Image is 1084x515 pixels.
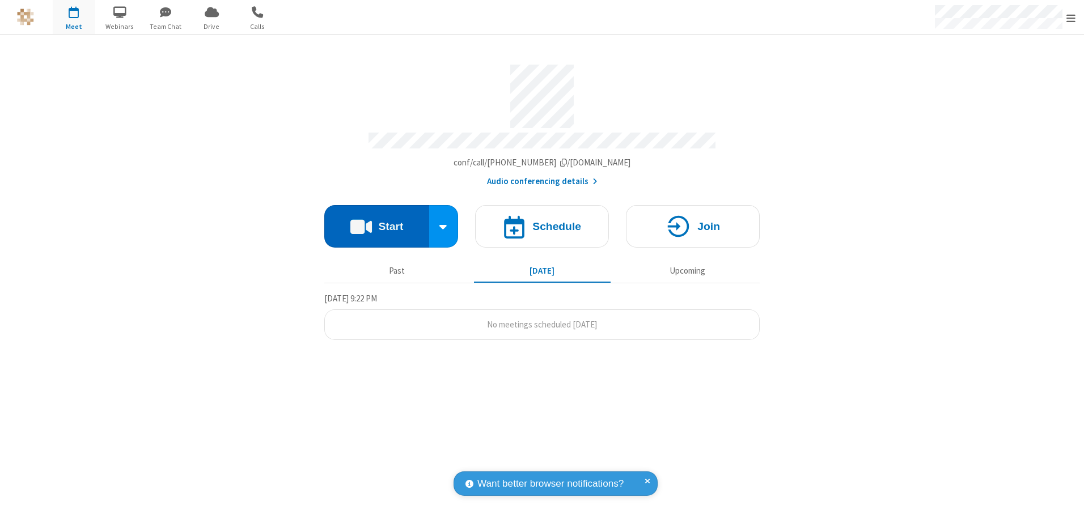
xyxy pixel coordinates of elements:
button: [DATE] [474,260,611,282]
button: Start [324,205,429,248]
span: Team Chat [145,22,187,32]
span: No meetings scheduled [DATE] [487,319,597,330]
div: Start conference options [429,205,459,248]
span: Calls [236,22,279,32]
button: Copy my meeting room linkCopy my meeting room link [454,156,631,169]
span: Copy my meeting room link [454,157,631,168]
span: [DATE] 9:22 PM [324,293,377,304]
section: Account details [324,56,760,188]
button: Schedule [475,205,609,248]
img: QA Selenium DO NOT DELETE OR CHANGE [17,8,34,25]
h4: Start [378,221,403,232]
span: Meet [53,22,95,32]
h4: Schedule [532,221,581,232]
span: Webinars [99,22,141,32]
span: Want better browser notifications? [477,476,624,491]
section: Today's Meetings [324,292,760,341]
h4: Join [697,221,720,232]
button: Upcoming [619,260,756,282]
span: Drive [190,22,233,32]
button: Audio conferencing details [487,175,598,188]
button: Past [329,260,465,282]
button: Join [626,205,760,248]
